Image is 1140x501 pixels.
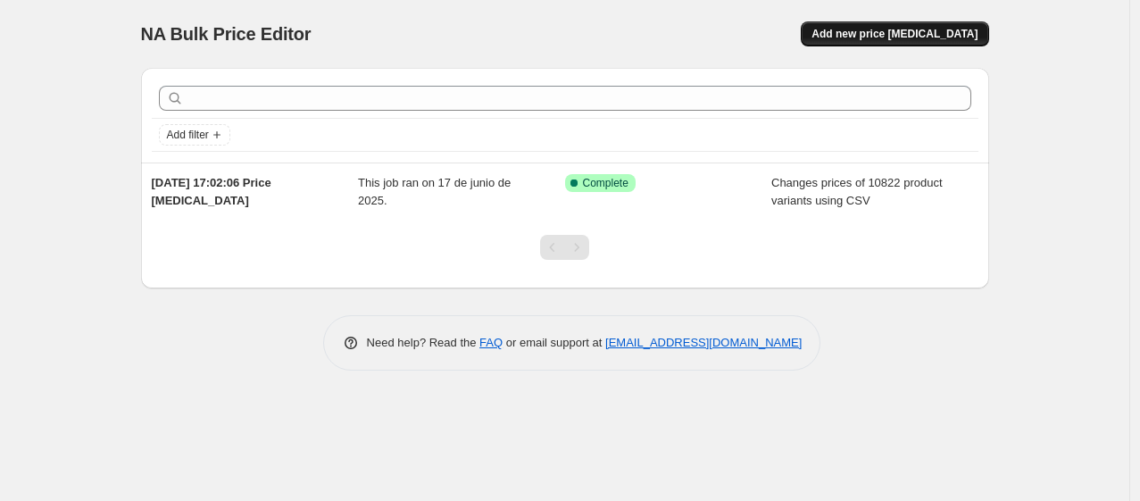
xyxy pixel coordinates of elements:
button: Add new price [MEDICAL_DATA] [801,21,988,46]
span: Add new price [MEDICAL_DATA] [811,27,978,41]
span: Need help? Read the [367,336,480,349]
span: Complete [583,176,628,190]
a: FAQ [479,336,503,349]
button: Add filter [159,124,230,146]
nav: Pagination [540,235,589,260]
span: Changes prices of 10822 product variants using CSV [771,176,943,207]
span: or email support at [503,336,605,349]
span: NA Bulk Price Editor [141,24,312,44]
span: This job ran on 17 de junio de 2025. [358,176,511,207]
a: [EMAIL_ADDRESS][DOMAIN_NAME] [605,336,802,349]
span: Add filter [167,128,209,142]
span: [DATE] 17:02:06 Price [MEDICAL_DATA] [152,176,271,207]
